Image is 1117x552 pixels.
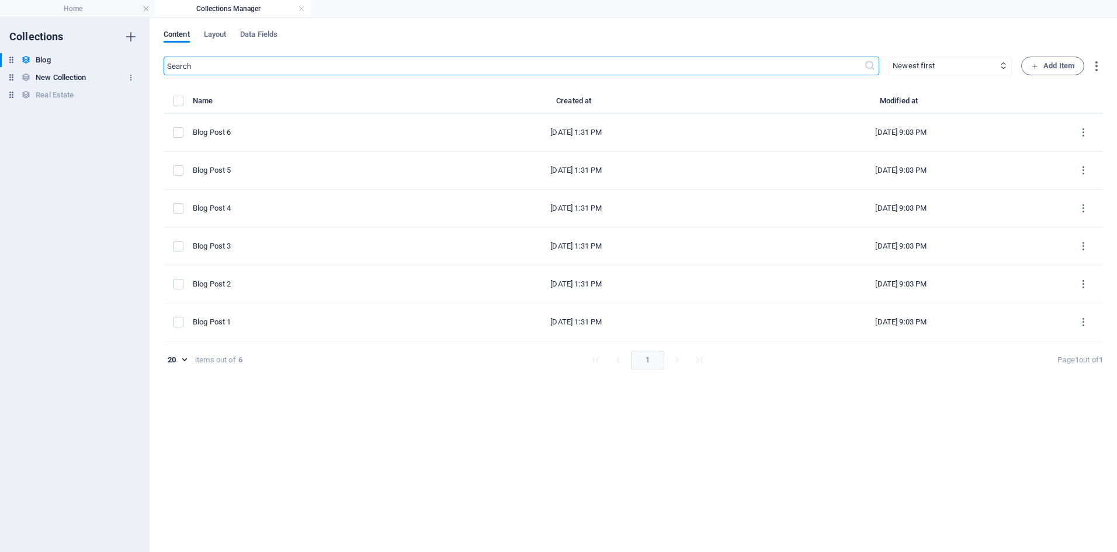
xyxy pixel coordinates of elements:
[748,203,1054,214] div: [DATE] 9:03 PM
[193,127,404,138] div: Blog Post 6
[238,355,242,365] strong: 6
[423,241,729,251] div: [DATE] 1:31 PM
[414,94,738,114] th: Created at
[9,30,64,44] h6: Collections
[36,53,50,67] h6: Blog
[193,94,414,114] th: Name
[36,88,74,102] h6: Real Estate
[193,203,404,214] div: Blog Post 4
[1031,59,1074,73] span: Add Item
[1057,355,1103,365] div: Page out of
[164,355,190,365] div: 20
[748,165,1054,176] div: [DATE] 9:03 PM
[748,241,1054,251] div: [DATE] 9:03 PM
[423,203,729,214] div: [DATE] 1:31 PM
[748,317,1054,327] div: [DATE] 9:03 PM
[423,165,729,176] div: [DATE] 1:31 PM
[423,127,729,138] div: [DATE] 1:31 PM
[155,2,311,15] h4: Collections Manager
[585,351,710,369] nav: pagination navigation
[193,279,404,289] div: Blog Post 2
[195,355,236,365] div: items out of
[193,241,404,251] div: Blog Post 3
[164,57,864,75] input: Search
[748,279,1054,289] div: [DATE] 9:03 PM
[631,351,664,369] button: page 1
[36,71,86,85] h6: New Collection
[240,27,277,44] span: Data Fields
[193,317,404,327] div: Blog Post 1
[423,279,729,289] div: [DATE] 1:31 PM
[164,94,1103,341] table: items list
[423,317,729,327] div: [DATE] 1:31 PM
[164,27,190,44] span: Content
[748,127,1054,138] div: [DATE] 9:03 PM
[193,165,404,176] div: Blog Post 5
[1099,355,1103,364] strong: 1
[1021,57,1084,75] button: Add Item
[738,94,1063,114] th: Modified at
[204,27,227,44] span: Layout
[1075,355,1079,364] strong: 1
